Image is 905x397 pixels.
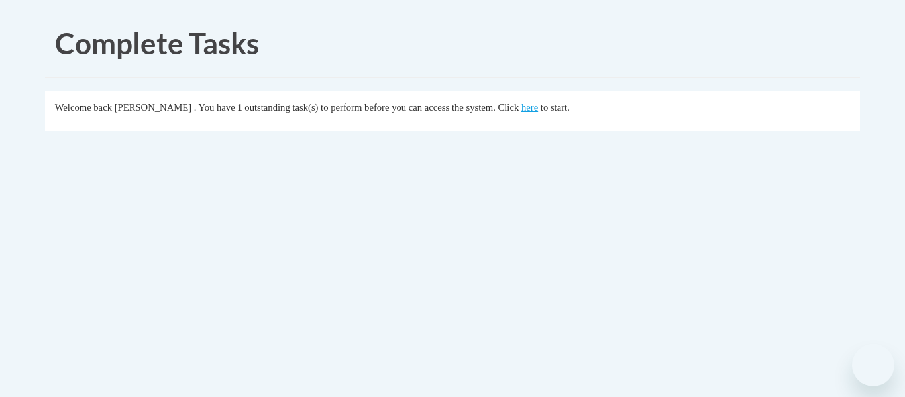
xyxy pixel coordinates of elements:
[521,102,538,113] a: here
[541,102,570,113] span: to start.
[55,102,112,113] span: Welcome back
[55,26,259,60] span: Complete Tasks
[194,102,235,113] span: . You have
[852,344,894,386] iframe: Button to launch messaging window
[115,102,191,113] span: [PERSON_NAME]
[244,102,519,113] span: outstanding task(s) to perform before you can access the system. Click
[237,102,242,113] span: 1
